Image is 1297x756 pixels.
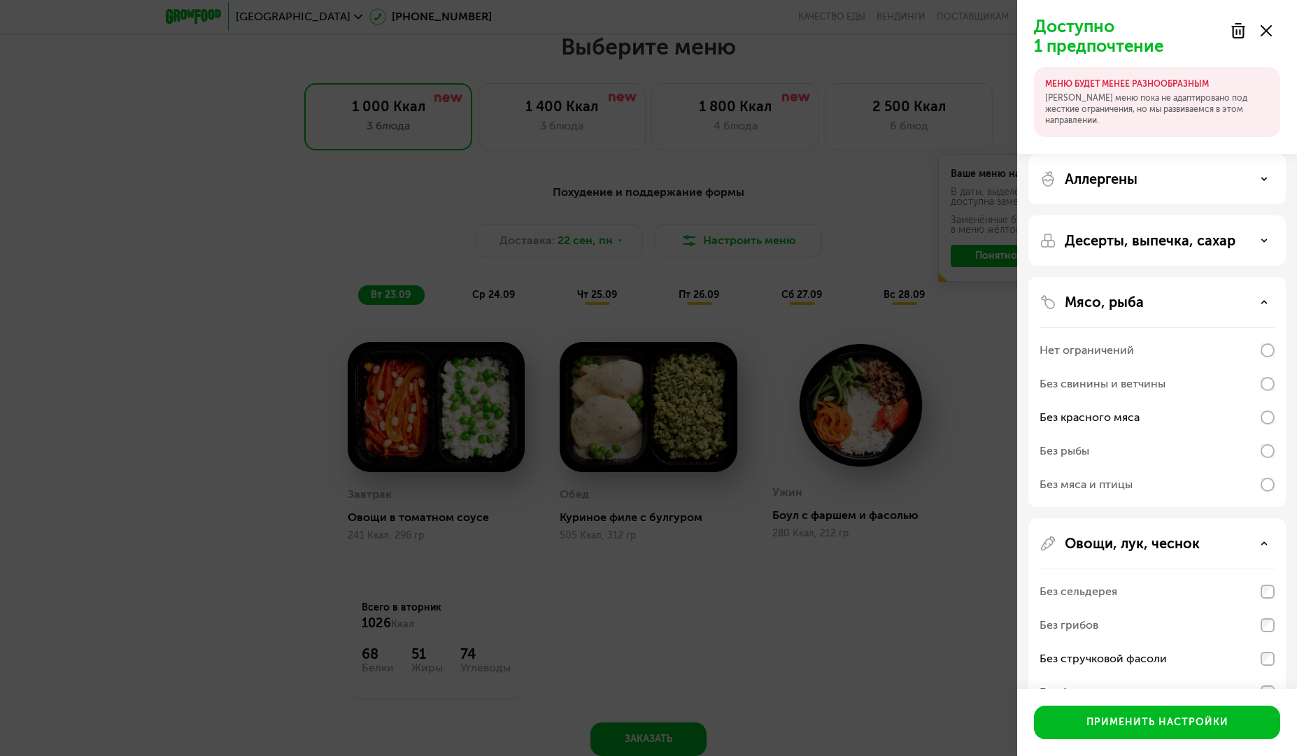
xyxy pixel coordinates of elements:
div: Нет ограничений [1040,342,1134,359]
p: МЕНЮ БУДЕТ МЕНЕЕ РАЗНООБРАЗНЫМ [1045,78,1269,90]
div: Без грибов [1040,617,1098,634]
p: Мясо, рыба [1065,294,1144,311]
p: Доступно 1 предпочтение [1034,17,1221,56]
div: Без брокколи [1040,684,1112,701]
div: Без сельдерея [1040,583,1117,600]
p: [PERSON_NAME] меню пока не адаптировано под жесткие ограничения, но мы развиваемся в этом направл... [1045,92,1269,126]
div: Без мяса и птицы [1040,476,1133,493]
div: Применить настройки [1086,715,1228,729]
p: Аллергены [1065,171,1137,187]
div: Без свинины и ветчины [1040,376,1165,392]
div: Без стручковой фасоли [1040,650,1167,667]
button: Применить настройки [1034,706,1280,739]
div: Без красного мяса [1040,409,1140,426]
p: Десерты, выпечка, сахар [1065,232,1235,249]
div: Без рыбы [1040,443,1089,459]
p: Овощи, лук, чеснок [1065,535,1200,552]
